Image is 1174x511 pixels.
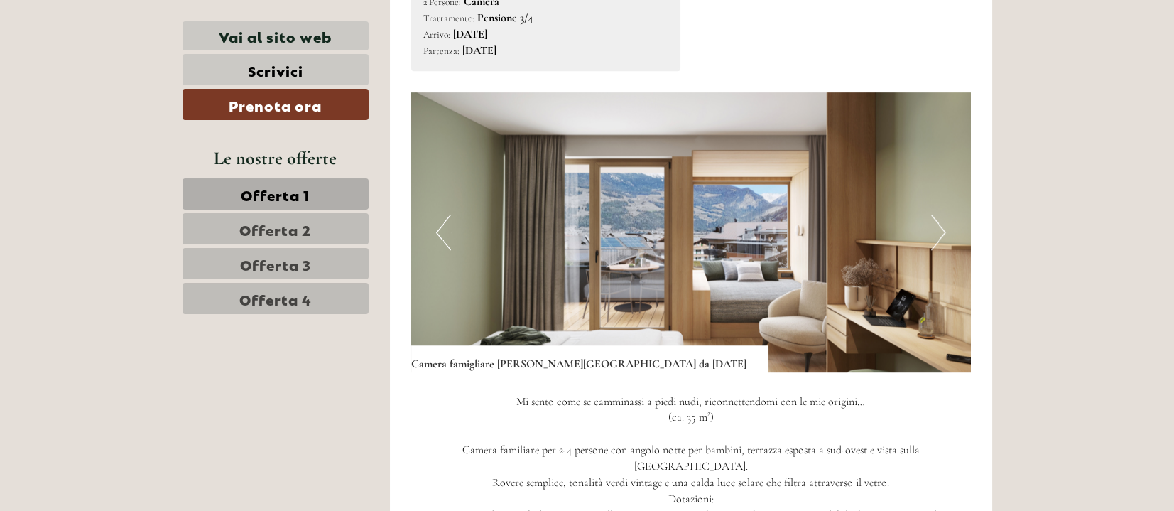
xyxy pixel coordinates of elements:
[931,215,946,250] button: Next
[183,21,369,50] a: Vai al sito web
[21,69,190,79] small: 07:59
[477,11,533,25] b: Pensione 3/4
[21,41,190,53] div: [GEOGRAPHIC_DATA]
[453,27,487,41] b: [DATE]
[411,92,971,372] img: image
[476,368,560,399] button: Invia
[423,12,474,24] small: Trattamento:
[436,215,451,250] button: Previous
[423,28,450,41] small: Arrivo:
[183,89,369,120] a: Prenota ora
[251,11,308,35] div: lunedì
[240,254,311,274] span: Offerta 3
[239,219,311,239] span: Offerta 2
[183,54,369,85] a: Scrivici
[183,145,369,171] div: Le nostre offerte
[411,345,768,372] div: Camera famigliare [PERSON_NAME][GEOGRAPHIC_DATA] da [DATE]
[462,43,496,58] b: [DATE]
[241,184,310,204] span: Offerta 1
[423,45,460,57] small: Partenza:
[11,38,197,82] div: Buon giorno, come possiamo aiutarla?
[239,289,312,308] span: Offerta 4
